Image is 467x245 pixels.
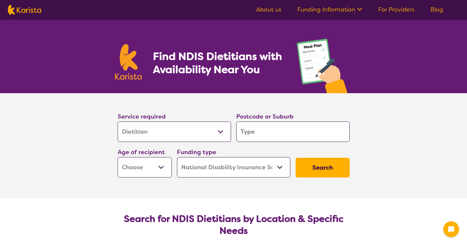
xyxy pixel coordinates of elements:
a: Blog [430,6,443,14]
img: Karista logo [115,44,142,80]
h2: Search for NDIS Dietitians by Location & Specific Needs [123,213,344,237]
h1: Find NDIS Dietitians with Availability Near You [153,50,283,76]
a: About us [256,6,281,14]
label: Funding type [177,148,216,156]
button: Search [296,158,350,177]
label: Postcode or Suburb [236,113,294,121]
img: dietitian [295,36,352,93]
label: Service required [118,113,166,121]
img: Karista logo [8,5,41,15]
input: Type [236,122,350,142]
a: For Providers [378,6,415,14]
a: Funding Information [297,6,362,14]
label: Age of recipient [118,148,165,156]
